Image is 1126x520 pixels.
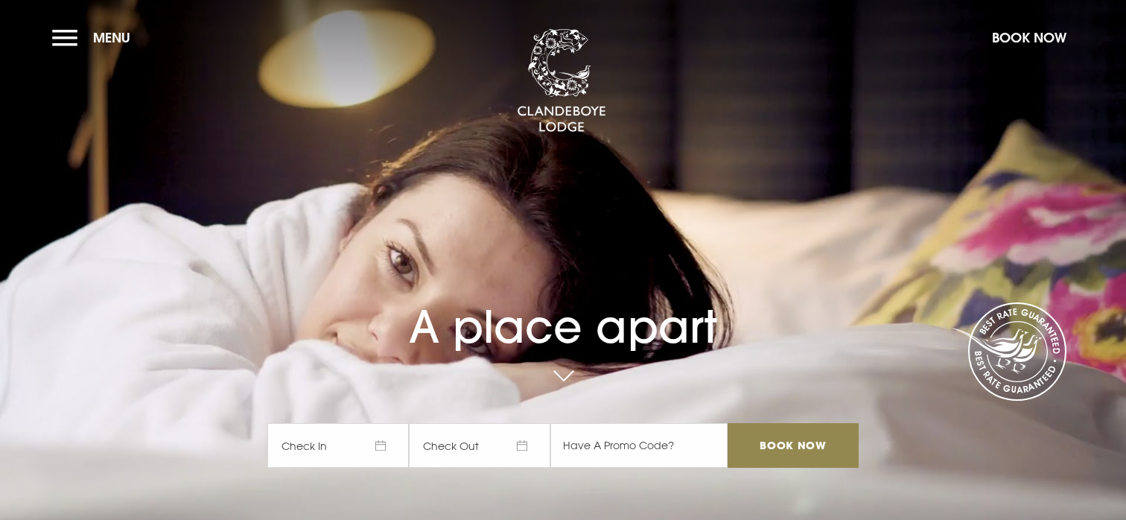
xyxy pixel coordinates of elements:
[550,423,728,468] input: Have A Promo Code?
[93,29,130,46] span: Menu
[728,423,859,468] input: Book Now
[517,29,606,133] img: Clandeboye Lodge
[52,22,138,54] button: Menu
[409,423,550,468] span: Check Out
[267,423,409,468] span: Check In
[985,22,1074,54] button: Book Now
[267,268,859,353] h1: A place apart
